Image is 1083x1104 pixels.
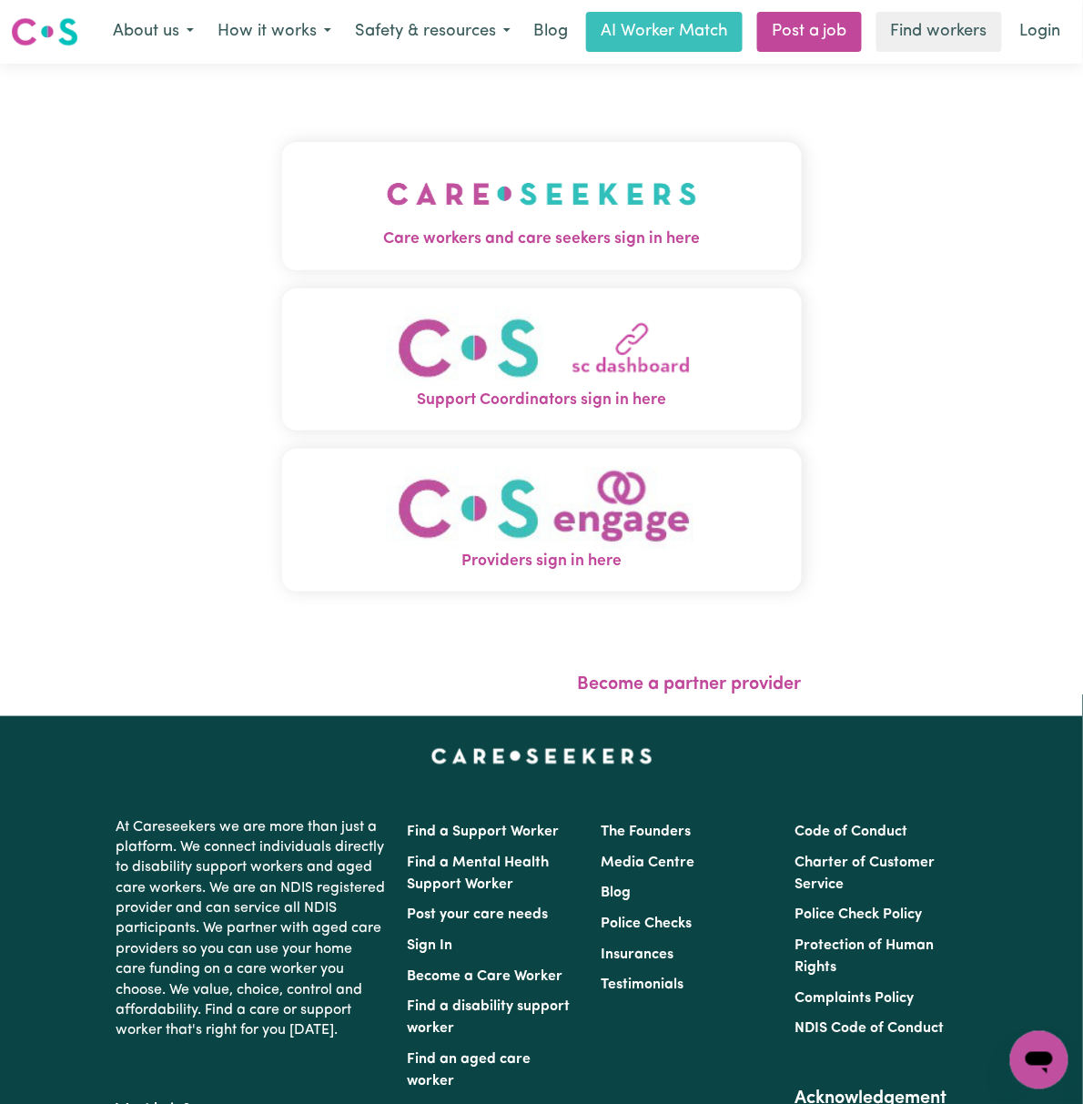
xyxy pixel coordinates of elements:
p: At Careseekers we are more than just a platform. We connect individuals directly to disability su... [116,811,385,1049]
span: Care workers and care seekers sign in here [282,228,802,251]
span: Support Coordinators sign in here [282,389,802,412]
a: Police Check Policy [795,908,923,923]
a: Find an aged care worker [407,1053,531,1089]
a: NDIS Code of Conduct [795,1022,945,1037]
a: Become a Care Worker [407,970,562,985]
span: Providers sign in here [282,550,802,573]
a: Find a Support Worker [407,825,559,840]
a: Become a partner provider [578,675,802,694]
a: The Founders [601,825,691,840]
a: Complaints Policy [795,992,915,1007]
a: AI Worker Match [586,12,743,52]
a: Find workers [876,12,1002,52]
a: Protection of Human Rights [795,939,935,976]
a: Find a disability support worker [407,1000,570,1037]
a: Police Checks [601,917,692,932]
a: Testimonials [601,978,683,993]
button: Safety & resources [343,13,522,51]
a: Careseekers logo [11,11,78,53]
a: Find a Mental Health Support Worker [407,856,549,893]
button: Support Coordinators sign in here [282,289,802,431]
button: How it works [206,13,343,51]
button: Providers sign in here [282,449,802,592]
a: Blog [601,886,631,901]
a: Blog [522,12,579,52]
a: Login [1009,12,1072,52]
a: Code of Conduct [795,825,908,840]
a: Post a job [757,12,862,52]
img: Careseekers logo [11,15,78,48]
a: Careseekers home page [431,749,653,764]
button: Care workers and care seekers sign in here [282,142,802,269]
a: Post your care needs [407,908,548,923]
iframe: Button to launch messaging window [1010,1031,1068,1089]
a: Insurances [601,948,673,963]
a: Sign In [407,939,452,954]
a: Charter of Customer Service [795,856,936,893]
button: About us [101,13,206,51]
a: Media Centre [601,856,694,871]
